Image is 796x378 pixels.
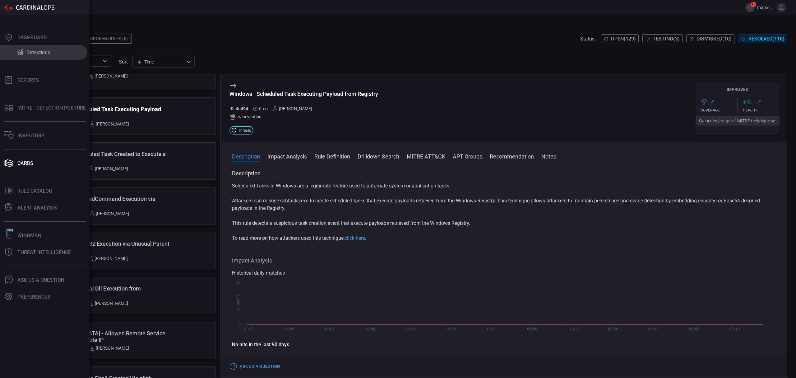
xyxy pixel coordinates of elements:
[601,34,639,43] button: Open(129)
[17,105,86,111] div: MITRE - Detection Posture
[232,342,290,347] strong: No hits in the last 90 days.
[648,327,659,331] text: 01/27
[324,327,335,331] text: 12/02
[407,152,445,160] button: MITRE ATT&CK
[232,234,777,242] p: To read more on how attackers used this technique, .
[453,152,482,160] button: APT Groups
[229,362,281,371] button: Ask Us a Question
[696,116,780,125] button: Gainedcoverage in1MITRE technique
[701,108,738,112] div: Coverage
[486,327,497,331] text: 12/30
[267,152,307,160] button: Impact Analysis
[345,235,365,241] a: click here
[89,166,128,171] div: [PERSON_NAME]
[259,106,268,111] span: Feb 16, 2025 7:00 AM
[46,240,170,253] div: Windows - Rundll32 Execution via Unusual Parent Process
[238,322,241,327] text: 0
[232,197,777,212] p: Attackers can misuse schtasks.exe to create scheduled tasks that execute payloads retrieved from ...
[580,36,596,42] span: Status:
[229,106,248,111] h5: ID: de494
[284,327,294,331] text: 11/25
[236,281,241,285] text: 10
[243,327,254,331] text: 11/18
[88,73,128,78] div: [PERSON_NAME]
[90,121,129,126] div: [PERSON_NAME]
[17,294,50,300] div: Preferences
[17,133,44,139] div: Inventory
[743,98,751,106] h3: + %
[46,330,170,343] div: Palo Alto - Allowed Remote Service Traffic From Remote IP
[567,327,578,331] text: 01/13
[26,50,50,55] div: Detections
[232,182,777,190] p: Scheduled Tasks in Windows are a legitimate feature used to automate system or application tasks.
[229,91,378,97] div: Windows - Scheduled Task Executing Payload from Registry
[17,233,41,239] div: Wingman
[137,59,185,65] div: Time
[751,2,756,7] span: 15
[314,152,350,160] button: Rule Definition
[735,118,737,123] span: 1
[17,249,71,255] div: Threat Intelligence
[745,3,755,12] button: 15
[119,59,128,65] label: sort
[490,152,534,160] button: Recommendation
[90,211,129,216] div: [PERSON_NAME]
[90,346,129,351] div: [PERSON_NAME]
[46,196,170,209] div: Windows - EncodedCommand Execution via PowerShell
[232,269,777,277] div: Historical daily matches
[17,160,33,166] div: Cards
[541,152,556,160] button: Notes
[689,327,699,331] text: 02/03
[232,152,260,160] button: Description
[238,129,251,132] span: Threats
[757,5,774,10] span: marco.[PERSON_NAME]
[17,77,39,83] div: Reports
[282,353,307,364] button: Copy
[46,151,170,164] div: Windows - Scheduled Task Created to Execute a Script
[89,301,128,306] div: [PERSON_NAME]
[527,327,537,331] text: 01/06
[686,34,734,43] button: Dismissed(10)
[365,327,375,331] text: 12/09
[46,106,170,119] div: Windows - Scheduled Task Executing Payload from Registry
[608,327,618,331] text: 01/20
[86,34,132,44] div: Broken Rules (6)
[17,35,47,40] div: Dashboard
[738,34,787,43] button: Resolved(116)
[229,114,378,120] div: wineventlog
[232,355,277,362] a: Open results in SIEM
[232,257,777,264] h3: Impact Analysis
[743,108,780,112] div: Health
[88,256,128,261] div: [PERSON_NAME]
[642,34,683,43] button: Testing(3)
[358,152,399,160] button: Drilldown Search
[17,277,64,283] div: Ask Us A Question
[696,87,780,92] h5: Improved
[405,327,416,331] text: 12/16
[17,205,57,211] div: ALERT ANALYSIS
[273,106,312,111] div: [PERSON_NAME]
[236,295,240,311] text: Hit Count
[46,285,170,298] div: Windows - Unusual Dll Execution from Windows\Temp
[100,57,109,65] button: Open
[611,36,636,42] span: Open ( 129 )
[748,36,784,42] span: Resolved ( 116 )
[232,220,777,227] p: This rule detects a suspicious task creation event that execute payloads retrieved from the Windo...
[696,36,732,42] span: Dismissed ( 10 )
[232,170,777,177] h3: Description
[653,36,680,42] span: Testing ( 3 )
[729,327,740,331] text: 02/10
[446,327,456,331] text: 12/23
[17,188,52,194] div: Rule Catalog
